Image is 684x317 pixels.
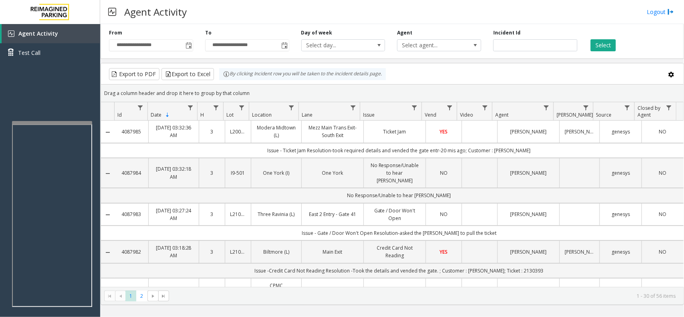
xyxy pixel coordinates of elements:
a: [DATE] 03:27:24 AM [153,207,194,222]
kendo-pager-info: 1 - 30 of 56 items [174,293,676,299]
a: [PERSON_NAME] [502,169,555,177]
a: Vend Filter Menu [444,102,455,113]
a: Parker Filter Menu [581,102,591,113]
span: Id [117,111,122,118]
a: NO [431,210,456,218]
span: YES [440,248,448,255]
a: genesys [605,248,637,256]
label: From [109,29,122,36]
a: East 2 Entry - Gate 41 [307,210,359,218]
span: Go to the next page [150,293,156,299]
a: [PERSON_NAME] [502,210,555,218]
a: L21059300 [230,210,246,218]
a: Biltmore (L) [256,248,297,256]
a: [PERSON_NAME] [565,248,595,256]
span: Toggle popup [280,40,289,51]
span: Page 1 [125,291,136,301]
a: One York [307,169,359,177]
a: H Filter Menu [210,102,221,113]
a: Video Filter Menu [480,102,490,113]
img: pageIcon [108,2,116,22]
img: logout [668,8,674,16]
a: Agent Activity [2,24,100,43]
a: 3 [204,210,220,218]
a: NO [647,248,679,256]
button: Export to Excel [161,68,214,80]
td: No Response/Unable to hear [PERSON_NAME] [115,188,684,203]
a: 3 [204,128,220,135]
span: Issue [363,111,375,118]
a: Credit Card Not Reading [369,244,421,259]
span: Sortable [164,112,171,118]
a: Logout [647,8,674,16]
a: Lane Filter Menu [347,102,358,113]
span: H [201,111,204,118]
a: Mezz Main Trans Exit- South Exit [307,124,359,139]
span: Agent [495,111,508,118]
a: 4087982 [119,248,143,256]
label: To [205,29,212,36]
a: genesys [605,210,637,218]
a: 4087984 [119,169,143,177]
button: Export to PDF [109,68,159,80]
a: Collapse Details [101,129,115,135]
a: Issue Filter Menu [409,102,420,113]
span: Lot [226,111,234,118]
span: Test Call [18,48,40,57]
label: Agent [397,29,412,36]
a: I37-349 [230,285,246,301]
span: NO [440,170,448,176]
a: YES [431,248,456,256]
a: No Response/Unable to hear [PERSON_NAME] [369,162,421,185]
label: Incident Id [493,29,521,36]
a: Date Filter Menu [185,102,196,113]
td: Issue - Gate / Door Won't Open Resolution-asked the [PERSON_NAME] to pull the ticket [115,226,684,240]
span: Go to the last page [160,293,167,299]
span: Agent Activity [18,30,58,37]
a: One York (I) [256,169,297,177]
div: Data table [101,102,684,287]
span: NO [659,248,666,255]
a: 3 [204,169,220,177]
a: 4087983 [119,210,143,218]
span: NO [659,128,666,135]
span: Video [460,111,473,118]
span: Source [596,111,612,118]
div: By clicking Incident row you will be taken to the incident details page. [219,68,386,80]
label: Day of week [301,29,333,36]
a: Collapse Details [101,212,115,218]
button: Select [591,39,616,51]
span: Select day... [302,40,368,51]
span: Toggle popup [184,40,193,51]
a: NO [647,169,679,177]
span: Date [151,111,161,118]
span: Location [252,111,272,118]
a: Modera Midtown (L) [256,124,297,139]
a: I9-501 [230,169,246,177]
a: NO [431,169,456,177]
a: L21077300 [230,248,246,256]
a: [DATE] 03:32:36 AM [153,124,194,139]
span: Closed by Agent [638,105,660,118]
span: NO [659,211,666,218]
a: Lot Filter Menu [236,102,247,113]
span: Go to the next page [147,291,158,302]
span: YES [440,128,448,135]
img: infoIcon.svg [223,71,230,77]
span: [PERSON_NAME] [557,111,593,118]
a: [DATE] 03:15:07 AM [153,285,194,301]
a: YES [431,128,456,135]
td: Issue - Ticket Jam Resolution-took required details and vended the gate entr-20 mis ago; Customer... [115,143,684,158]
a: Closed by Agent Filter Menu [664,102,674,113]
a: genesys [605,169,637,177]
h3: Agent Activity [120,2,191,22]
span: Page 2 [136,291,147,301]
a: Three Ravinia (L) [256,210,297,218]
a: Collapse Details [101,170,115,177]
span: NO [659,170,666,176]
a: [PERSON_NAME] [502,248,555,256]
img: 'icon' [8,30,14,37]
a: 3 [204,248,220,256]
a: [PERSON_NAME] [565,128,595,135]
a: L20000500 [230,128,246,135]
